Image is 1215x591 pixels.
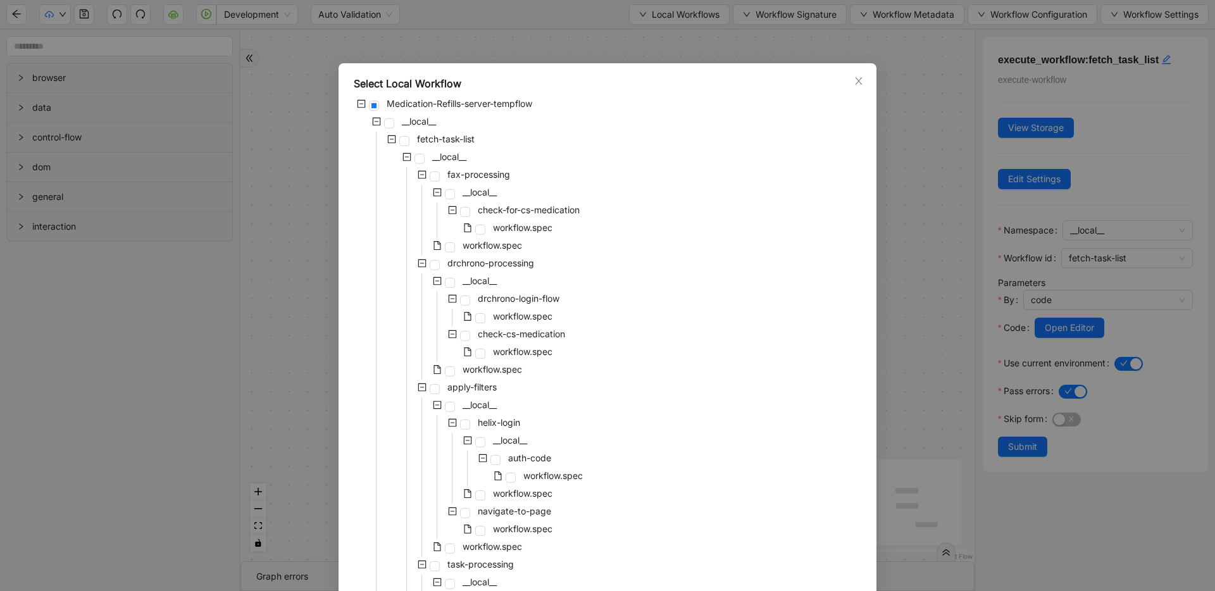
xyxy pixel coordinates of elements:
span: __local__ [493,435,527,445]
span: __local__ [402,116,436,127]
span: fetch-task-list [417,134,475,144]
span: workflow.spec [490,220,555,235]
span: file [463,347,472,356]
span: workflow.spec [521,468,585,483]
span: file [494,471,502,480]
span: apply-filters [447,382,497,392]
span: __local__ [460,575,499,590]
span: minus-square [372,117,381,126]
span: task-processing [445,557,516,572]
span: file [463,489,472,498]
span: file [433,241,442,250]
span: minus-square [433,188,442,197]
span: minus-square [357,99,366,108]
span: workflow.spec [460,238,525,253]
span: workflow.spec [490,344,555,359]
span: file [433,542,442,551]
span: drchrono-login-flow [475,291,562,306]
div: Select Local Workflow [354,76,861,91]
span: __local__ [399,114,439,129]
span: close [854,76,864,86]
span: fax-processing [447,169,510,180]
span: Medication-Refills-server-tempflow [387,98,532,109]
span: minus-square [418,259,427,268]
span: minus-square [433,401,442,409]
span: file [463,223,472,232]
span: __local__ [463,576,497,587]
span: workflow.spec [493,311,552,321]
span: minus-square [418,383,427,392]
span: workflow.spec [493,488,552,499]
span: workflow.spec [490,309,555,324]
span: workflow.spec [523,470,583,481]
span: __local__ [463,187,497,197]
span: minus-square [463,436,472,445]
span: __local__ [432,151,466,162]
span: helix-login [475,415,523,430]
span: __local__ [460,397,499,413]
span: file [463,525,472,533]
button: Close [852,74,866,88]
span: drchrono-login-flow [478,293,559,304]
span: workflow.spec [460,362,525,377]
span: navigate-to-page [475,504,554,519]
span: file [433,365,442,374]
span: file [463,312,472,321]
span: minus-square [433,578,442,587]
span: __local__ [463,399,497,410]
span: minus-square [418,560,427,569]
span: workflow.spec [460,539,525,554]
span: task-processing [447,559,514,569]
span: minus-square [433,277,442,285]
span: minus-square [448,294,457,303]
span: minus-square [448,206,457,215]
span: minus-square [448,507,457,516]
span: workflow.spec [463,240,522,251]
span: auth-code [506,451,554,466]
span: apply-filters [445,380,499,395]
span: check-cs-medication [478,328,565,339]
span: workflow.spec [490,521,555,537]
span: workflow.spec [493,222,552,233]
span: workflow.spec [463,541,522,552]
span: Medication-Refills-server-tempflow [384,96,535,111]
span: check-cs-medication [475,327,568,342]
span: minus-square [448,330,457,339]
span: __local__ [490,433,530,448]
span: fax-processing [445,167,513,182]
span: workflow.spec [463,364,522,375]
span: __local__ [460,185,499,200]
span: minus-square [387,135,396,144]
span: drchrono-processing [445,256,537,271]
span: __local__ [430,149,469,165]
span: workflow.spec [493,346,552,357]
span: __local__ [460,273,499,289]
span: minus-square [448,418,457,427]
span: auth-code [508,452,551,463]
span: minus-square [402,152,411,161]
span: fetch-task-list [414,132,477,147]
span: navigate-to-page [478,506,551,516]
span: helix-login [478,417,520,428]
span: __local__ [463,275,497,286]
span: minus-square [418,170,427,179]
span: minus-square [478,454,487,463]
span: workflow.spec [493,523,552,534]
span: check-for-cs-medication [478,204,580,215]
span: check-for-cs-medication [475,202,582,218]
span: drchrono-processing [447,258,534,268]
span: workflow.spec [490,486,555,501]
